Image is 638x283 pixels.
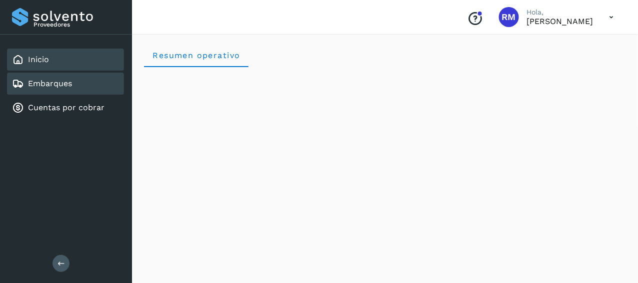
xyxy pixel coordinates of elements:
div: Inicio [7,49,124,71]
a: Cuentas por cobrar [28,103,104,112]
a: Inicio [28,55,49,64]
div: Cuentas por cobrar [7,97,124,119]
span: Resumen operativo [152,51,240,60]
p: Proveedores [33,21,120,28]
div: Embarques [7,73,124,95]
p: Hola, [527,8,593,17]
p: RICARDO MONTEMAYOR [527,17,593,26]
a: Embarques [28,79,72,88]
